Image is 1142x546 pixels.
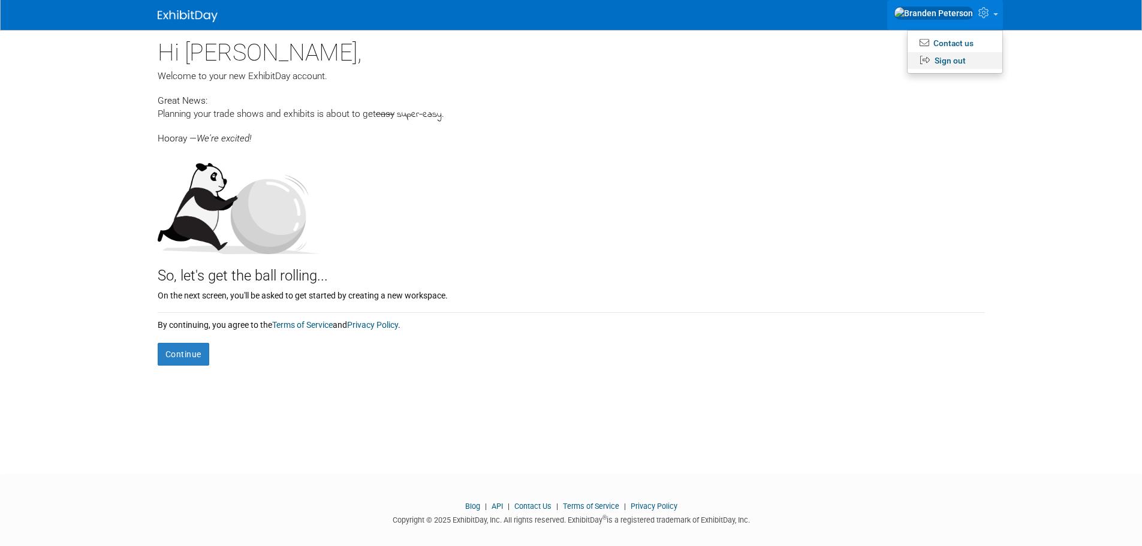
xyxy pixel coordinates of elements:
img: Let's get the ball rolling [158,151,320,254]
span: | [621,502,629,511]
a: Privacy Policy [347,320,398,330]
span: | [505,502,513,511]
div: Planning your trade shows and exhibits is about to get . [158,107,985,122]
div: Great News: [158,93,985,107]
sup: ® [602,514,607,521]
a: Blog [465,502,480,511]
a: Terms of Service [563,502,619,511]
div: By continuing, you agree to the and . [158,313,985,331]
span: We're excited! [197,133,251,144]
div: Hi [PERSON_NAME], [158,30,985,70]
span: | [482,502,490,511]
img: Branden Peterson [894,7,974,20]
span: super-easy [397,108,442,122]
a: Contact us [908,35,1002,52]
div: On the next screen, you'll be asked to get started by creating a new workspace. [158,286,985,301]
span: easy [376,108,394,119]
a: Sign out [908,52,1002,70]
img: ExhibitDay [158,10,218,22]
a: API [492,502,503,511]
div: So, let's get the ball rolling... [158,254,985,286]
a: Privacy Policy [631,502,677,511]
a: Terms of Service [272,320,333,330]
span: | [553,502,561,511]
div: Hooray — [158,122,985,145]
button: Continue [158,343,209,366]
a: Contact Us [514,502,552,511]
div: Welcome to your new ExhibitDay account. [158,70,985,83]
